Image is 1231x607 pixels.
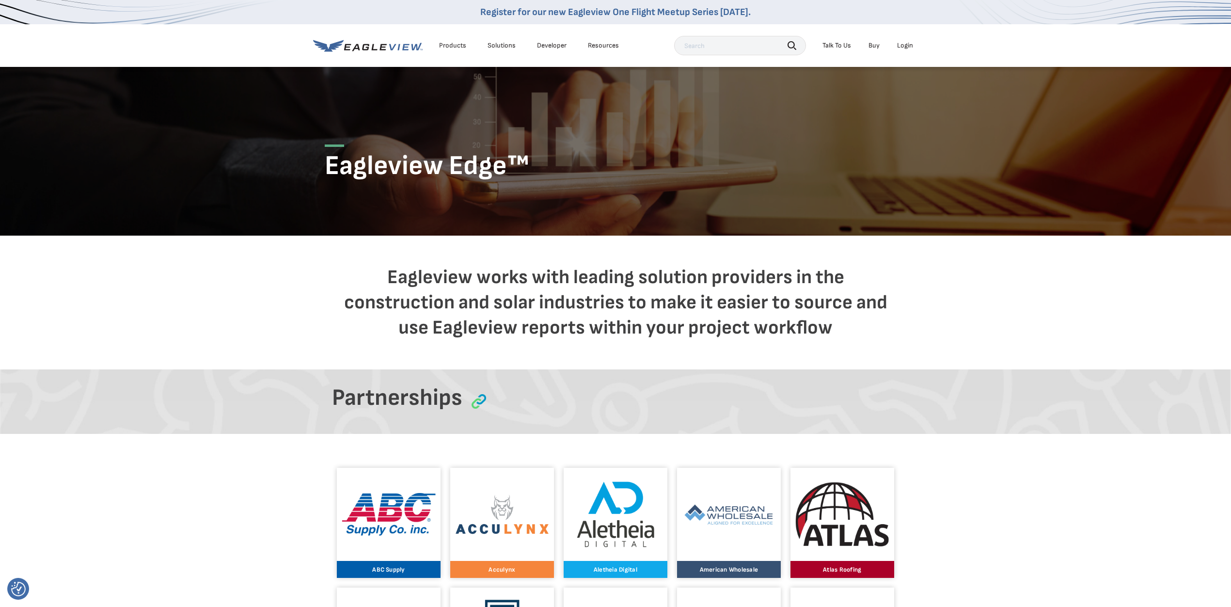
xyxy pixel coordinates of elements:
[796,566,889,573] p: Atlas Roofing
[796,482,889,546] img: Atlas Roofing
[11,582,26,596] img: Revisit consent button
[897,41,913,50] div: Login
[450,468,554,578] a: AcculynxAcculynx
[790,468,894,578] a: Atlas RoofingAtlas Roofing
[439,41,466,50] div: Products
[472,394,486,409] img: partnerships icon
[564,468,667,578] a: Aletheia DigitalAletheia Digital
[569,566,663,573] p: Aletheia Digital
[822,41,851,50] div: Talk To Us
[480,6,751,18] a: Register for our new Eagleview One Flight Meetup Series [DATE].
[569,477,663,552] img: Aletheia Digital
[537,41,567,50] a: Developer
[11,582,26,596] button: Consent Preferences
[588,41,619,50] div: Resources
[682,502,776,527] img: American Wholesale
[682,566,776,573] p: American Wholesale
[456,494,549,534] img: Acculynx
[339,265,892,340] h4: Eagleview works with leading solution providers in the construction and solar industries to make ...
[342,493,436,536] img: ABC Supply
[674,36,806,55] input: Search
[868,41,880,50] a: Buy
[325,144,906,183] h1: Eagleview Edge™
[342,566,436,573] p: ABC Supply
[456,566,549,573] p: Acculynx
[488,41,516,50] div: Solutions
[332,384,462,412] h3: Partnerships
